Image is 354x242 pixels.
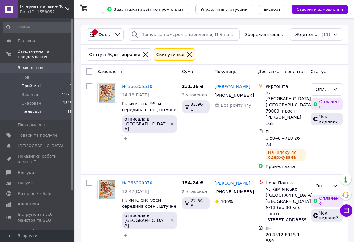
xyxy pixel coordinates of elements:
[98,31,112,38] span: Фільтри
[18,49,74,60] span: Замовлення та повідомлення
[18,143,63,149] span: [DEMOGRAPHIC_DATA]
[124,213,166,228] span: отписала в [GEOGRAPHIC_DATA]
[18,180,34,186] span: Покупці
[266,89,306,126] div: м. [GEOGRAPHIC_DATA] ([GEOGRAPHIC_DATA].), 79009, просп. [PERSON_NAME], 16Е
[316,86,330,93] div: Оплачено
[70,75,72,80] span: 0
[215,84,250,90] a: [PERSON_NAME]
[18,133,57,138] span: Товари та послуги
[311,195,343,207] div: Оплачено
[122,84,152,89] a: № 366305510
[3,22,72,33] input: Пошук
[258,69,304,74] span: Доставка та оплата
[61,92,72,97] span: 22175
[18,65,43,71] span: Замовлення
[266,186,306,223] div: м. Кам'янське ([GEOGRAPHIC_DATA], [GEOGRAPHIC_DATA].), №13 (до 30 кг): просп. [STREET_ADDRESS]
[20,4,66,9] span: Інтернет магазин-Фантастичний букет
[182,189,207,194] span: 2 упаковка
[97,69,125,74] span: Замовлення
[22,83,41,89] span: Прийняті
[215,180,250,186] a: [PERSON_NAME]
[97,83,117,103] a: Фото товару
[221,103,251,108] span: Без рейтингу
[295,31,320,38] span: Ждет оправки
[182,92,207,97] span: 3 упаковка
[266,129,300,147] span: ЕН: 0 5048 4710 2673
[18,38,35,44] span: Головна
[18,201,39,207] span: Аналітика
[67,109,72,115] span: 11
[63,100,72,106] span: 1848
[266,149,306,161] div: На шляху до одержувача
[245,31,285,38] span: Збережені фільтри:
[311,69,326,74] span: Статус
[170,218,175,223] svg: Видалити мітку
[22,109,41,115] span: Оплачені
[296,7,343,12] span: Створити замовлення
[18,191,51,196] span: Каталог ProSale
[122,198,176,227] a: Гілки клена 95см середина осені, штучне осіннє листя, 1 уп-5 гілок (помаранчеві з жовтим листя кл...
[129,28,240,41] input: Пошук за номером замовлення, ПІБ покупця, номером телефону, Email, номером накладної
[22,92,41,97] span: Виконані
[18,212,57,223] span: Інструменти веб-майстра та SEO
[182,69,193,74] span: Cума
[182,180,204,185] span: 154.24 ₴
[215,189,254,194] span: [PHONE_NUMBER]
[122,189,149,194] span: 12:47[DATE]
[102,5,189,14] button: Завантажити звіт по пром-оплаті
[263,7,281,12] span: Експорт
[18,122,48,128] span: Повідомлення
[122,180,152,185] a: № 366290370
[18,154,57,165] span: Показники роботи компанії
[266,180,306,186] div: Нова Пошта
[22,100,42,106] span: Скасовані
[215,93,254,98] span: [PHONE_NUMBER]
[99,84,115,103] img: Фото товару
[124,117,166,131] span: отписала в [GEOGRAPHIC_DATA]
[18,228,57,239] span: Управління сайтом
[221,199,233,204] span: 100%
[311,113,343,125] div: Чек виданий
[20,9,74,15] div: Ваш ID: 1558057
[311,98,343,110] div: Оплачено
[182,84,204,89] span: 231.36 ₴
[321,32,330,37] span: (11)
[88,51,142,58] div: Статус: Ждет оправки
[200,7,247,12] span: Управління статусами
[97,180,117,199] a: Фото товару
[215,69,236,74] span: Покупець
[259,5,286,14] button: Експорт
[285,6,348,11] a: Створити замовлення
[22,75,30,80] span: Нові
[266,83,306,89] div: Укрпошта
[122,101,176,131] a: Гілки клена 95см середина осені, штучне осіннє листя, 1 уп-5 гілок (помаранчеві з жовтим листя кл...
[292,5,348,14] button: Створити замовлення
[182,197,210,209] div: 22.64 ₴
[182,100,210,113] div: 33.96 ₴
[316,183,330,189] div: Оплачено
[340,204,352,217] button: Чат з покупцем
[195,5,252,14] button: Управління статусами
[311,209,343,222] div: Чек виданий
[99,180,115,199] img: Фото товару
[266,163,306,170] div: Пром-оплата
[70,83,72,89] span: 4
[170,121,175,126] svg: Видалити мітку
[155,51,186,58] div: Cкинути все
[107,6,184,12] span: Завантажити звіт по пром-оплаті
[122,92,149,97] span: 14:18[DATE]
[18,170,34,175] span: Відгуки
